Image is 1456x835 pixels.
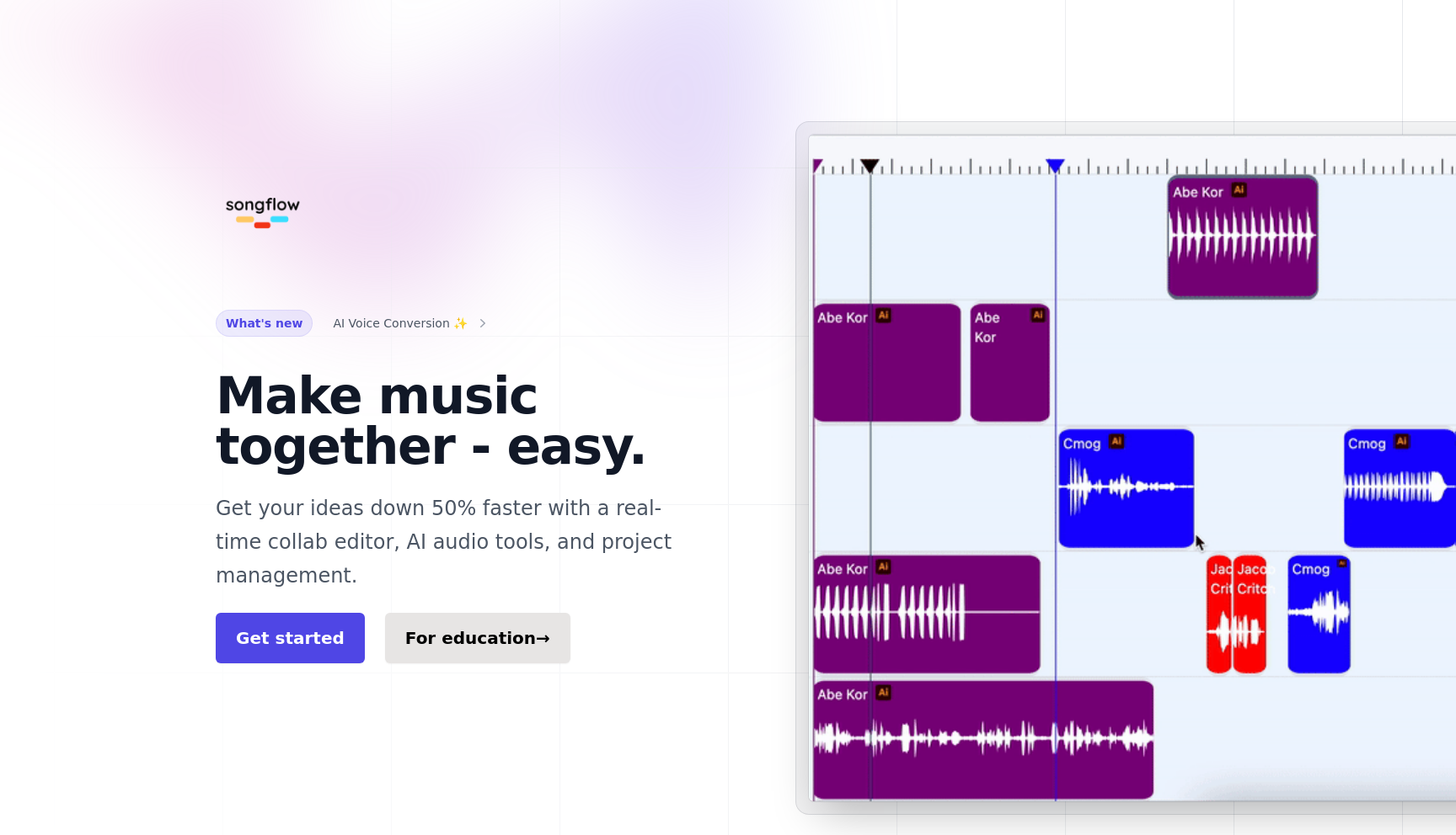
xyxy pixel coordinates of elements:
[216,492,701,593] p: Get your ideas down 50% faster with a real-time collab editor, AI audio tools, and project manage...
[216,310,491,337] a: What's new AI Voice Conversion ✨
[216,613,365,663] a: Get started
[216,162,310,256] img: Songflow
[333,313,468,333] span: AI Voice Conversion ✨
[216,310,313,337] span: What's new
[385,613,570,663] a: For education
[216,370,701,471] h1: Make music together - easy.
[536,628,550,648] span: →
